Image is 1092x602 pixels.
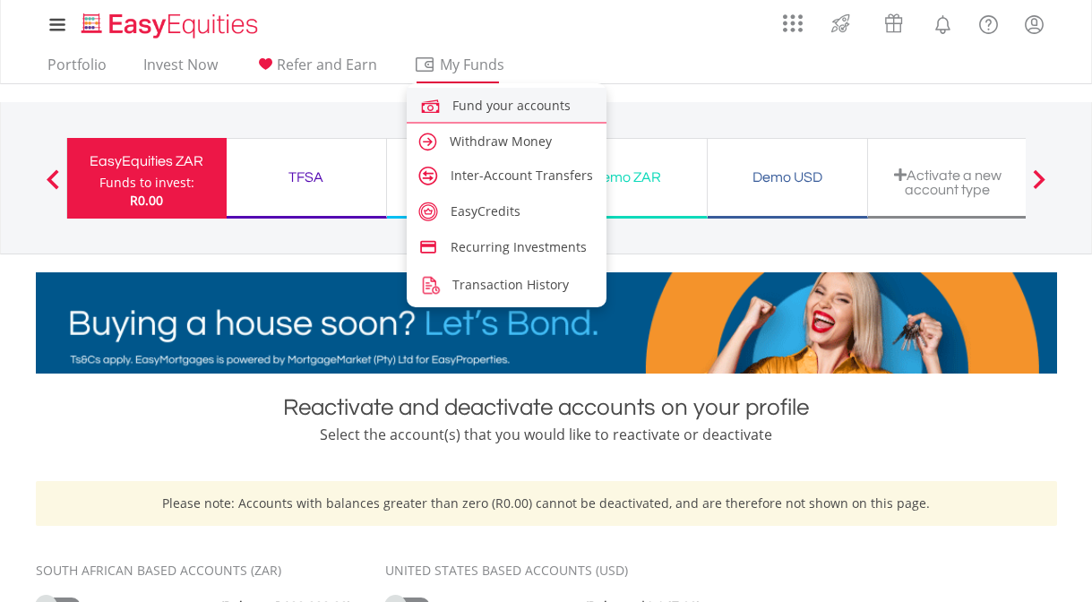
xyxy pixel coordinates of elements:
[558,165,696,190] div: Demo ZAR
[407,159,607,188] a: account-transfer.svg Inter-Account Transfers
[452,97,571,114] span: Fund your accounts
[451,238,587,255] span: Recurring Investments
[879,168,1017,197] div: Activate a new account type
[418,94,443,118] img: fund.svg
[36,391,1057,424] div: Reactivate and deactivate accounts on your profile
[237,165,375,190] div: TFSA
[136,56,225,83] a: Invest Now
[385,562,708,580] div: UNITED STATES BASED ACCOUNTS (USD)
[452,276,569,293] span: Transaction History
[418,202,438,221] img: easy-credits.svg
[416,130,440,154] img: caret-right.svg
[78,11,265,40] img: EasyEquities_Logo.png
[450,133,552,150] span: Withdraw Money
[398,165,536,190] div: EasyEquities USD
[36,424,1057,445] div: Select the account(s) that you would like to reactivate or deactivate
[879,9,908,38] img: vouchers-v2.svg
[920,4,966,40] a: Notifications
[783,13,803,33] img: grid-menu-icon.svg
[130,192,163,209] span: R0.00
[407,124,607,157] a: caret-right.svg Withdraw Money
[718,165,856,190] div: Demo USD
[418,273,443,297] img: transaction-history.png
[826,9,856,38] img: thrive-v2.svg
[418,237,438,257] img: credit-card.svg
[418,166,438,185] img: account-transfer.svg
[99,174,194,192] div: Funds to invest:
[451,167,593,184] span: Inter-Account Transfers
[74,4,265,40] a: Home page
[407,195,607,224] a: easy-credits.svg EasyCredits
[966,4,1011,40] a: FAQ's and Support
[407,267,607,300] a: transaction-history.png Transaction History
[36,481,1057,526] div: Please note: Accounts with balances greater than zero (R0.00) cannot be deactivated, and are ther...
[867,4,920,38] a: Vouchers
[277,55,377,74] span: Refer and Earn
[36,272,1057,374] img: EasyMortage Promotion Banner
[247,56,384,83] a: Refer and Earn
[407,231,607,260] a: credit-card.svg Recurring Investments
[771,4,814,33] a: AppsGrid
[414,53,531,76] span: My Funds
[78,149,216,174] div: EasyEquities ZAR
[407,88,607,121] a: fund.svg Fund your accounts
[451,202,520,219] span: EasyCredits
[1011,4,1057,44] a: My Profile
[40,56,114,83] a: Portfolio
[36,562,358,580] div: SOUTH AFRICAN BASED ACCOUNTS (ZAR)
